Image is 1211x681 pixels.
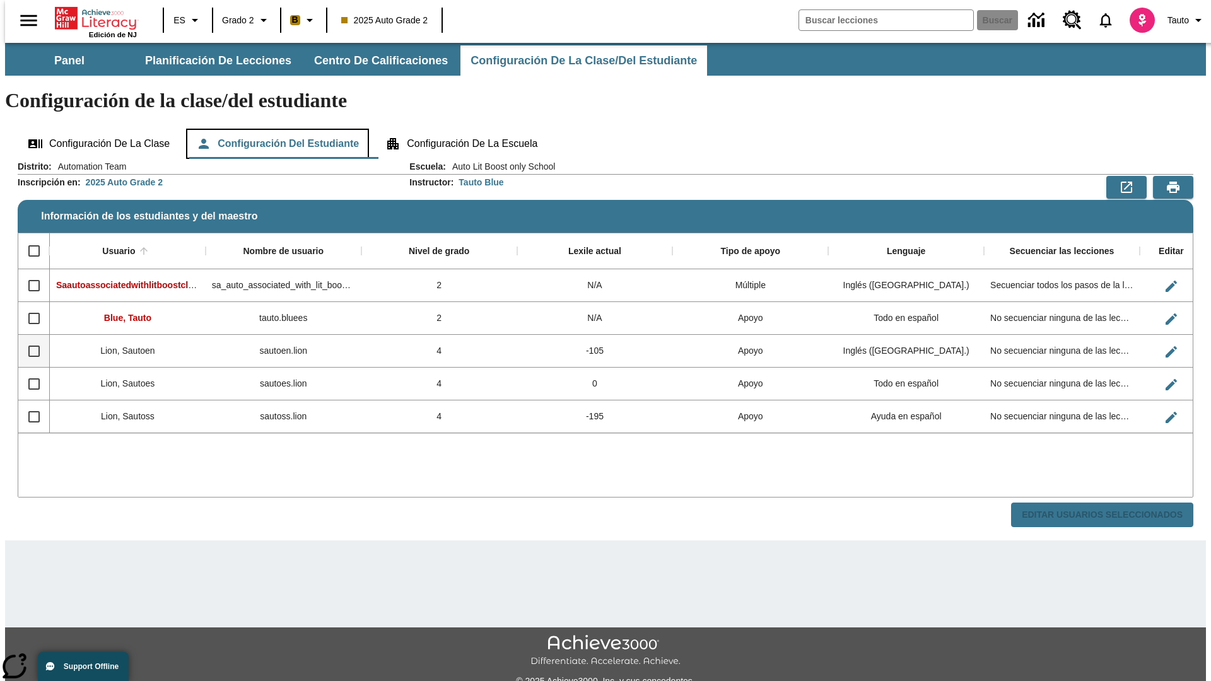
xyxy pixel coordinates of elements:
span: Panel [54,54,85,68]
a: Centro de información [1021,3,1055,38]
div: Apoyo [672,302,828,335]
input: Buscar campo [799,10,973,30]
span: Auto Lit Boost only School [446,160,555,173]
img: avatar image [1130,8,1155,33]
div: Tauto Blue [459,176,503,189]
h2: Inscripción en : [18,177,81,188]
div: Subbarra de navegación [5,43,1206,76]
div: No secuenciar ninguna de las lecciones [984,368,1140,400]
div: Secuenciar todos los pasos de la lección [984,269,1140,302]
div: Portada [55,4,137,38]
div: Editar [1159,246,1184,257]
h2: Escuela : [409,161,446,172]
div: 4 [361,400,517,433]
button: Perfil/Configuración [1162,9,1211,32]
div: 2 [361,269,517,302]
button: Abrir el menú lateral [10,2,47,39]
span: Saautoassociatedwithlitboostcl, Saautoassociatedwithlitboostcl [56,280,325,290]
div: Subbarra de navegación [5,45,708,76]
span: ES [173,14,185,27]
button: Editar Usuario [1159,306,1184,332]
span: Support Offline [64,662,119,671]
div: Todo en español [828,368,984,400]
span: Grado 2 [222,14,254,27]
div: Apoyo [672,400,828,433]
button: Vista previa de impresión [1153,176,1193,199]
button: Exportar a CSV [1106,176,1147,199]
div: No secuenciar ninguna de las lecciones [984,302,1140,335]
div: -195 [517,400,673,433]
button: Lenguaje: ES, Selecciona un idioma [168,9,208,32]
div: No secuenciar ninguna de las lecciones [984,400,1140,433]
button: Editar Usuario [1159,405,1184,430]
h2: Distrito : [18,161,52,172]
button: Support Offline [38,652,129,681]
div: 0 [517,368,673,400]
div: No secuenciar ninguna de las lecciones [984,335,1140,368]
div: Lexile actual [568,246,621,257]
span: Automation Team [52,160,127,173]
div: sautoss.lion [206,400,361,433]
span: Configuración de la clase/del estudiante [471,54,697,68]
img: Achieve3000 Differentiate Accelerate Achieve [530,635,681,667]
button: Editar Usuario [1159,339,1184,364]
div: 2 [361,302,517,335]
button: Boost El color de la clase es anaranjado claro. Cambiar el color de la clase. [285,9,322,32]
div: Información de los estudiantes y del maestro [18,160,1193,528]
button: Configuración de la clase/del estudiante [460,45,707,76]
span: B [292,12,298,28]
div: Nombre de usuario [243,246,324,257]
div: Inglés (EE. UU.) [828,335,984,368]
div: Múltiple [672,269,828,302]
button: Planificación de lecciones [135,45,301,76]
div: sa_auto_associated_with_lit_boost_classes [206,269,361,302]
div: Apoyo [672,368,828,400]
h2: Instructor : [409,177,453,188]
button: Escoja un nuevo avatar [1122,4,1162,37]
div: tauto.bluees [206,302,361,335]
button: Configuración de la escuela [375,129,547,159]
div: sautoen.lion [206,335,361,368]
span: 2025 Auto Grade 2 [341,14,428,27]
span: Planificación de lecciones [145,54,291,68]
div: Usuario [102,246,135,257]
span: Tauto [1167,14,1189,27]
button: Editar Usuario [1159,372,1184,397]
div: Apoyo [672,335,828,368]
button: Configuración de la clase [18,129,180,159]
button: Centro de calificaciones [304,45,458,76]
button: Grado: Grado 2, Elige un grado [217,9,276,32]
div: 2025 Auto Grade 2 [86,176,163,189]
div: Lenguaje [887,246,925,257]
div: sautoes.lion [206,368,361,400]
span: Lion, Sautoen [100,346,155,356]
button: Editar Usuario [1159,274,1184,299]
span: Lion, Sautoss [101,411,155,421]
div: Configuración de la clase/del estudiante [18,129,1193,159]
div: Secuenciar las lecciones [1010,246,1114,257]
div: Ayuda en español [828,400,984,433]
div: -105 [517,335,673,368]
span: Blue, Tauto [104,313,151,323]
button: Panel [6,45,132,76]
div: Inglés (EE. UU.) [828,269,984,302]
div: N/A [517,302,673,335]
a: Notificaciones [1089,4,1122,37]
button: Configuración del estudiante [186,129,369,159]
div: 4 [361,368,517,400]
div: Tipo de apoyo [720,246,780,257]
div: Nivel de grado [409,246,469,257]
div: N/A [517,269,673,302]
span: Lion, Sautoes [101,378,155,388]
span: Centro de calificaciones [314,54,448,68]
div: Todo en español [828,302,984,335]
a: Centro de recursos, Se abrirá en una pestaña nueva. [1055,3,1089,37]
span: Información de los estudiantes y del maestro [41,211,257,222]
a: Portada [55,6,137,31]
div: 4 [361,335,517,368]
h1: Configuración de la clase/del estudiante [5,89,1206,112]
span: Edición de NJ [89,31,137,38]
